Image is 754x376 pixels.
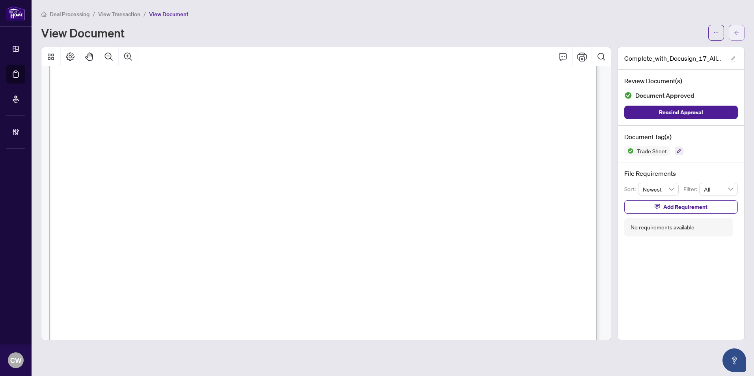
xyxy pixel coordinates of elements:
span: Rescind Approval [659,106,703,119]
img: Status Icon [624,146,634,156]
h4: Document Tag(s) [624,132,738,141]
h4: File Requirements [624,169,738,178]
img: Document Status [624,91,632,99]
span: home [41,11,47,17]
span: ellipsis [713,30,719,35]
div: No requirements available [631,223,694,232]
img: logo [6,6,25,20]
button: Open asap [722,348,746,372]
button: Rescind Approval [624,106,738,119]
h4: Review Document(s) [624,76,738,86]
span: Complete_with_Docusign_17_Allen_TRADE_SHEET_.pdf [624,54,723,63]
span: Document Approved [635,90,694,101]
span: edit [730,56,736,61]
p: Sort: [624,185,638,194]
span: View Transaction [98,11,140,18]
p: Filter: [683,185,699,194]
span: All [704,183,733,195]
li: / [93,9,95,19]
span: Add Requirement [663,201,707,213]
span: Deal Processing [50,11,90,18]
button: Add Requirement [624,200,738,214]
span: Trade Sheet [634,148,670,154]
span: arrow-left [734,30,739,35]
span: Newest [643,183,674,195]
span: CW [10,355,22,366]
span: View Document [149,11,188,18]
h1: View Document [41,26,125,39]
li: / [144,9,146,19]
